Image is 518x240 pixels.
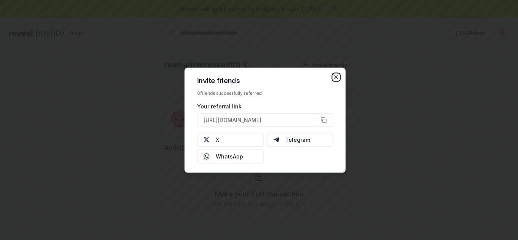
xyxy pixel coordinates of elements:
[267,133,333,146] button: Telegram
[197,133,264,146] button: X
[273,136,279,143] img: Telegram
[197,113,333,127] button: [URL][DOMAIN_NAME]
[197,102,333,110] div: Your referral link
[197,77,333,84] h2: Invite friends
[197,149,264,163] button: WhatsApp
[197,90,333,96] div: 0 friends successfully referred
[204,136,210,143] img: X
[204,153,210,159] img: Whatsapp
[204,116,261,124] span: [URL][DOMAIN_NAME]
